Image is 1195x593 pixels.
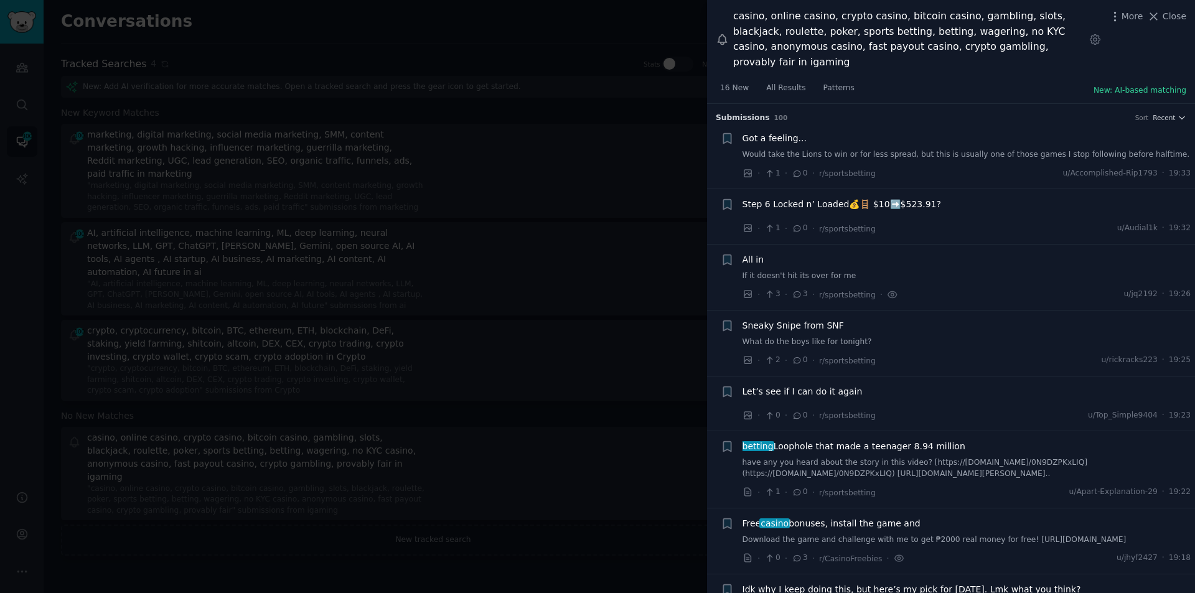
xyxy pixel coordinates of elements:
a: Step 6 Locked n’ Loaded💰🪜 $10➡️$523.91? [743,198,941,211]
a: Got a feeling... [743,132,807,145]
span: 100 [774,114,788,121]
a: Sneaky Snipe from SNF [743,319,844,332]
a: What do the boys like for tonight? [743,337,1191,348]
span: r/sportsbetting [819,488,876,497]
div: Sort [1135,113,1149,122]
span: · [785,552,787,565]
span: r/sportsbetting [819,291,876,299]
span: Recent [1153,113,1175,122]
span: Submission s [716,113,770,124]
span: u/rickracks223 [1101,355,1157,366]
span: All Results [766,83,805,94]
span: betting [741,441,775,451]
span: Free bonuses, install the game and [743,517,921,530]
span: 19:26 [1169,289,1191,300]
span: 19:32 [1169,223,1191,234]
span: r/sportsbetting [819,169,876,178]
span: · [1162,410,1165,421]
button: Close [1147,10,1186,23]
span: · [812,552,815,565]
button: More [1108,10,1143,23]
span: · [785,409,787,422]
span: casino [759,518,789,528]
span: 1 [764,223,780,234]
a: Let’s see if I can do it again [743,385,863,398]
span: · [812,354,815,367]
a: All in [743,253,764,266]
span: · [757,288,760,301]
span: · [785,288,787,301]
span: 3 [792,289,807,300]
span: 16 New [720,83,749,94]
span: r/sportsbetting [819,411,876,420]
a: have any you heard about the story in this video? [https://[DOMAIN_NAME]/0N9DZPKxLIQ](https://[DO... [743,457,1191,479]
span: · [757,409,760,422]
span: u/Accomplished-Rip1793 [1062,168,1157,179]
span: 2 [764,355,780,366]
a: bettingLoophole that made a teenager 8.94 million [743,440,965,453]
span: More [1122,10,1143,23]
span: 0 [792,168,807,179]
a: Freecasinobonuses, install the game and [743,517,921,530]
span: 3 [764,289,780,300]
span: 19:18 [1169,553,1191,564]
span: 0 [792,223,807,234]
span: · [1162,289,1165,300]
span: · [757,552,760,565]
span: 1 [764,487,780,498]
span: · [1162,168,1165,179]
a: Patterns [819,78,859,104]
span: u/Top_Simple9404 [1088,410,1158,421]
span: r/CasinoFreebies [819,554,882,563]
button: Recent [1153,113,1186,122]
span: r/sportsbetting [819,357,876,365]
span: u/jq2192 [1124,289,1158,300]
span: 19:25 [1169,355,1191,366]
span: 1 [764,168,780,179]
span: · [812,222,815,235]
span: Patterns [823,83,855,94]
span: · [1162,223,1165,234]
span: · [812,486,815,499]
span: u/Audial1k [1117,223,1158,234]
span: · [886,552,889,565]
span: · [812,409,815,422]
a: 16 New [716,78,753,104]
span: 19:22 [1169,487,1191,498]
a: Download the game and challenge with me to get ₱2000 real money for free! [URL][DOMAIN_NAME] [743,535,1191,546]
a: Would take the Lions to win or for less spread, but this is usually one of those games I stop fol... [743,149,1191,161]
span: 19:23 [1169,410,1191,421]
a: If it doesn't hit its over for me [743,271,1191,282]
span: Close [1163,10,1186,23]
span: 3 [792,553,807,564]
span: 0 [792,410,807,421]
span: Loophole that made a teenager 8.94 million [743,440,965,453]
button: New: AI-based matching [1094,85,1186,96]
span: · [1162,355,1165,366]
span: u/jhyf2427 [1117,553,1158,564]
span: r/sportsbetting [819,225,876,233]
span: 0 [792,487,807,498]
span: · [785,354,787,367]
span: · [757,354,760,367]
span: · [880,288,883,301]
span: 0 [764,410,780,421]
a: All Results [762,78,810,104]
span: 0 [764,553,780,564]
span: · [785,486,787,499]
span: · [757,486,760,499]
span: · [1162,553,1165,564]
span: · [785,222,787,235]
span: · [757,167,760,180]
span: · [812,167,815,180]
span: 19:33 [1169,168,1191,179]
span: 0 [792,355,807,366]
span: u/Apart-Explanation-29 [1069,487,1158,498]
span: · [757,222,760,235]
div: casino, online casino, crypto casino, bitcoin casino, gambling, slots, blackjack, roulette, poker... [733,9,1084,70]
